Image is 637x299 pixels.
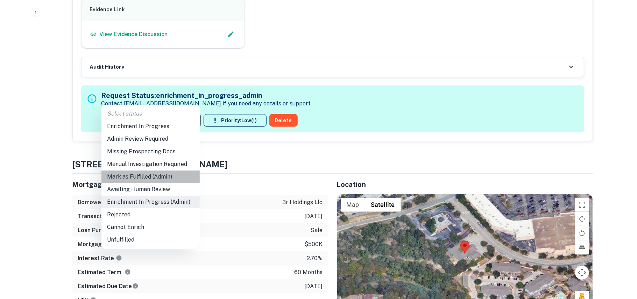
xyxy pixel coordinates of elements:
li: Cannot Enrich [101,221,200,234]
li: Mark as Fulfilled (Admin) [101,171,200,183]
li: Awaiting Human Review [101,183,200,196]
li: Enrichment In Progress [101,120,200,133]
li: Unfulfilled [101,234,200,246]
iframe: Chat Widget [602,243,637,277]
li: Manual Investigation Required [101,158,200,171]
li: Enrichment In Progress (Admin) [101,196,200,208]
li: Missing Prospecting Docs [101,145,200,158]
li: Admin Review Required [101,133,200,145]
li: Rejected [101,208,200,221]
